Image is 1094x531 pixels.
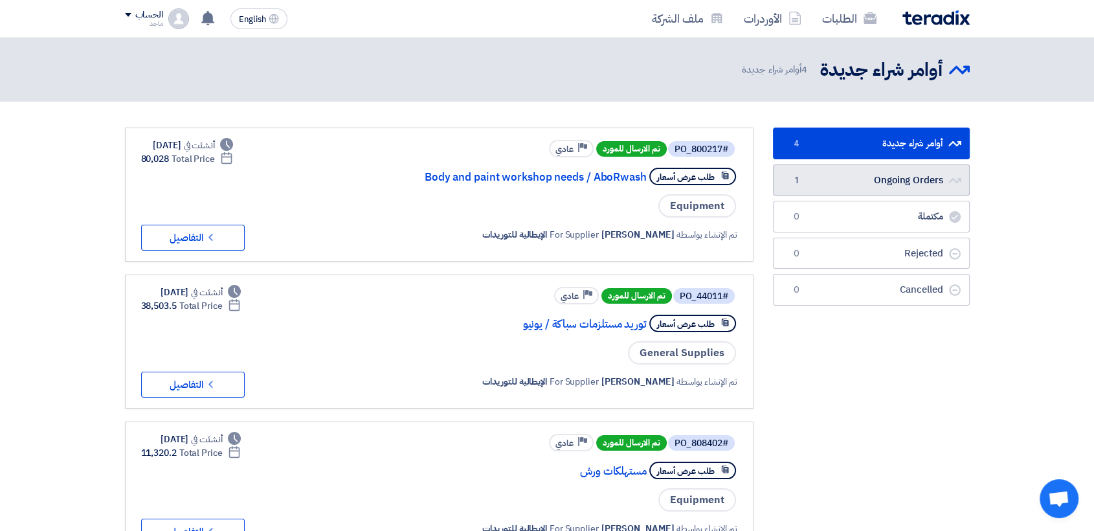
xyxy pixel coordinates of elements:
[820,58,943,83] h2: أوامر شراء جديدة
[550,228,599,242] span: For Supplier
[789,247,805,260] span: 0
[230,8,287,29] button: English
[676,375,737,389] span: تم الإنشاء بواسطة
[773,238,970,269] a: Rejected0
[141,372,245,398] button: التفاصيل
[601,288,672,304] span: تم الارسال للمورد
[789,174,805,187] span: 1
[789,284,805,297] span: 0
[388,466,647,477] a: مستهلكات ورش
[141,225,245,251] button: التفاصيل
[733,3,812,34] a: الأوردرات
[657,171,715,183] span: طلب عرض أسعار
[388,319,647,330] a: توريد مستلزمات سباكة / يونيو
[789,137,805,150] span: 4
[141,152,233,166] div: 80,028
[812,3,887,34] a: الطلبات
[179,446,223,460] span: Total Price
[676,228,737,242] span: تم الإنشاء بواسطة
[191,286,222,299] span: أنشئت في
[168,8,189,29] img: profile_test.png
[482,375,547,389] span: الإيطالية للتوريدات
[1040,479,1078,518] div: Open chat
[153,139,233,152] div: [DATE]
[388,172,647,183] a: Body and paint workshop needs / AboRwash
[773,164,970,196] a: Ongoing Orders1
[742,62,809,77] span: أوامر شراء جديدة
[773,128,970,159] a: أوامر شراء جديدة4
[658,488,736,512] span: Equipment
[561,290,579,302] span: عادي
[555,437,574,449] span: عادي
[657,318,715,330] span: طلب عرض أسعار
[179,299,223,313] span: Total Price
[675,439,728,448] div: #PO_808402
[141,446,241,460] div: 11,320.2
[555,143,574,155] span: عادي
[801,62,807,76] span: 4
[773,201,970,232] a: مكتملة0
[239,15,266,24] span: English
[601,375,675,389] span: [PERSON_NAME]
[789,210,805,223] span: 0
[628,341,736,365] span: General Supplies
[642,3,733,34] a: ملف الشركة
[172,152,215,166] span: Total Price
[675,145,728,154] div: #PO_800217
[184,139,215,152] span: أنشئت في
[658,194,736,218] span: Equipment
[135,10,163,21] div: الحساب
[482,228,547,242] span: الإيطالية للتوريدات
[773,274,970,306] a: Cancelled0
[601,228,675,242] span: [PERSON_NAME]
[596,435,667,451] span: تم الارسال للمورد
[141,299,241,313] div: 38,503.5
[657,465,715,477] span: طلب عرض أسعار
[161,286,241,299] div: [DATE]
[902,10,970,25] img: Teradix logo
[191,433,222,446] span: أنشئت في
[680,292,728,301] div: #PO_44011
[550,375,599,389] span: For Supplier
[125,20,163,27] div: ماجد
[596,141,667,157] span: تم الارسال للمورد
[161,433,241,446] div: [DATE]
